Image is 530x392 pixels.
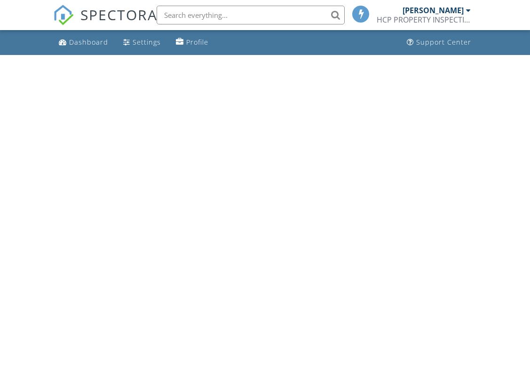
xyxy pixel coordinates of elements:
[55,34,112,51] a: Dashboard
[119,34,165,51] a: Settings
[416,38,471,47] div: Support Center
[186,38,208,47] div: Profile
[53,13,158,32] a: SPECTORA
[172,34,212,51] a: Profile
[80,5,158,24] span: SPECTORA
[377,15,471,24] div: HCP PROPERTY INSPECTIONS
[403,34,475,51] a: Support Center
[133,38,161,47] div: Settings
[403,6,464,15] div: [PERSON_NAME]
[157,6,345,24] input: Search everything...
[53,5,74,25] img: The Best Home Inspection Software - Spectora
[69,38,108,47] div: Dashboard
